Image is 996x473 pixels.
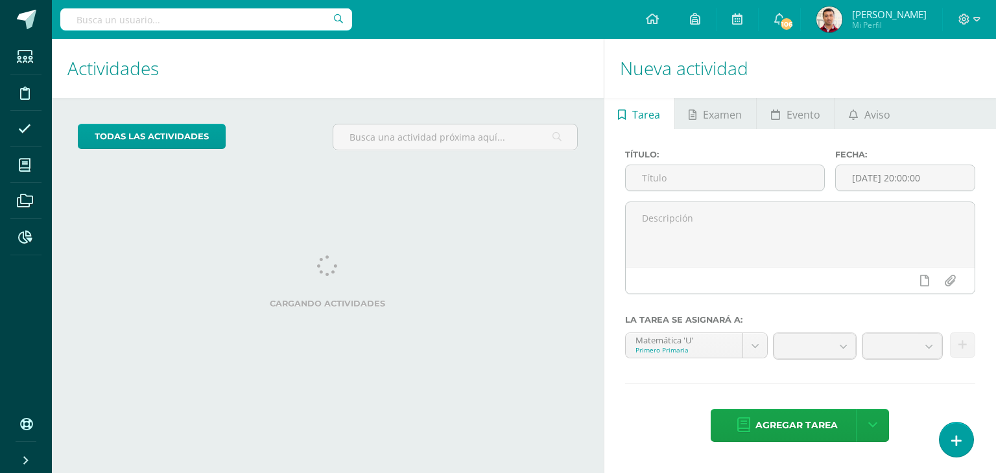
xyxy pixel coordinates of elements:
span: 106 [779,17,794,31]
input: Busca una actividad próxima aquí... [333,124,576,150]
h1: Actividades [67,39,588,98]
a: todas las Actividades [78,124,226,149]
label: La tarea se asignará a: [625,315,975,325]
img: bd4157fbfc90b62d33b85294f936aae1.png [816,6,842,32]
h1: Nueva actividad [620,39,980,98]
label: Cargando actividades [78,299,578,308]
div: Primero Primaria [635,345,733,354]
span: Evento [787,99,820,130]
input: Fecha de entrega [836,165,975,190]
span: Examen [703,99,742,130]
a: Evento [757,98,834,129]
input: Busca un usuario... [60,8,352,30]
span: [PERSON_NAME] [852,8,927,21]
span: Agregar tarea [755,410,838,441]
label: Título: [625,150,825,159]
input: Título [626,165,825,190]
a: Aviso [835,98,904,129]
div: Matemática 'U' [635,333,733,345]
span: Aviso [864,99,890,130]
a: Examen [675,98,756,129]
a: Tarea [604,98,674,129]
span: Mi Perfil [852,19,927,30]
a: Matemática 'U'Primero Primaria [626,333,767,358]
label: Fecha: [835,150,975,159]
span: Tarea [632,99,660,130]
